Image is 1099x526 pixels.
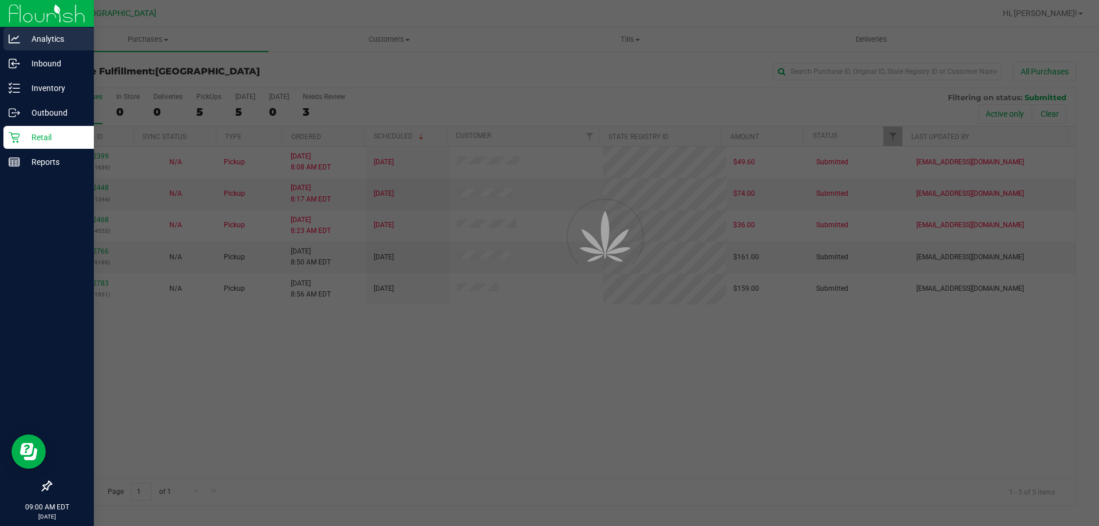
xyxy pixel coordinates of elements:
[20,106,89,120] p: Outbound
[9,58,20,69] inline-svg: Inbound
[20,57,89,70] p: Inbound
[9,132,20,143] inline-svg: Retail
[20,155,89,169] p: Reports
[5,502,89,512] p: 09:00 AM EDT
[11,434,46,469] iframe: Resource center
[9,33,20,45] inline-svg: Analytics
[5,512,89,521] p: [DATE]
[20,32,89,46] p: Analytics
[9,156,20,168] inline-svg: Reports
[9,107,20,118] inline-svg: Outbound
[20,130,89,144] p: Retail
[20,81,89,95] p: Inventory
[9,82,20,94] inline-svg: Inventory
